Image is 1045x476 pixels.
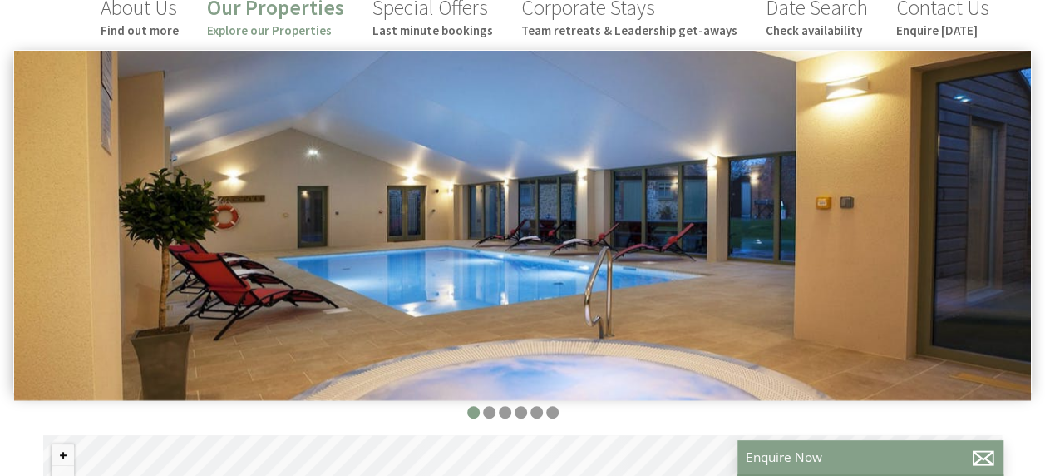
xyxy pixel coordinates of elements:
[896,22,989,38] small: Enquire [DATE]
[207,22,344,38] small: Explore our Properties
[52,444,74,466] button: Zoom in
[372,22,493,38] small: Last minute bookings
[521,22,737,38] small: Team retreats & Leadership get-aways
[101,22,179,38] small: Find out more
[746,449,995,466] p: Enquire Now
[766,22,868,38] small: Check availability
